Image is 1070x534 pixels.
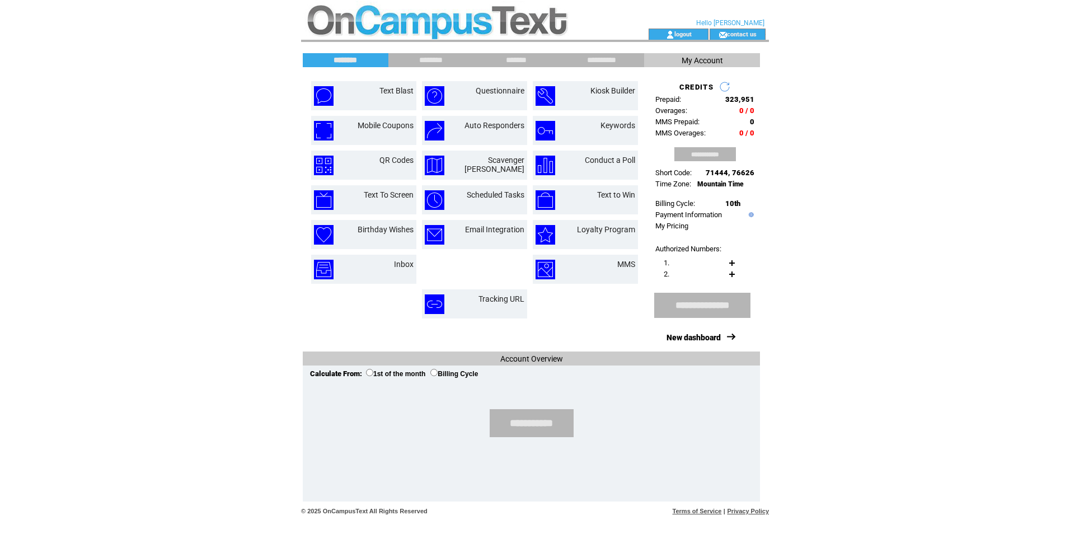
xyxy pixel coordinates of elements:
[394,260,414,269] a: Inbox
[430,370,478,378] label: Billing Cycle
[478,294,524,303] a: Tracking URL
[536,190,555,210] img: text-to-win.png
[682,56,723,65] span: My Account
[536,225,555,245] img: loyalty-program.png
[597,190,635,199] a: Text to Win
[425,121,444,140] img: auto-responders.png
[727,30,757,38] a: contact us
[425,156,444,175] img: scavenger-hunt.png
[358,225,414,234] a: Birthday Wishes
[655,118,700,126] span: MMS Prepaid:
[750,118,754,126] span: 0
[679,83,714,91] span: CREDITS
[425,190,444,210] img: scheduled-tasks.png
[536,156,555,175] img: conduct-a-poll.png
[655,129,706,137] span: MMS Overages:
[467,190,524,199] a: Scheduled Tasks
[666,30,674,39] img: account_icon.gif
[430,369,438,376] input: Billing Cycle
[577,225,635,234] a: Loyalty Program
[667,333,721,342] a: New dashboard
[536,121,555,140] img: keywords.png
[301,508,428,514] span: © 2025 OnCampusText All Rights Reserved
[314,260,334,279] img: inbox.png
[655,106,687,115] span: Overages:
[664,270,669,278] span: 2.
[719,30,727,39] img: contact_us_icon.gif
[500,354,563,363] span: Account Overview
[314,190,334,210] img: text-to-screen.png
[655,210,722,219] a: Payment Information
[314,86,334,106] img: text-blast.png
[655,245,721,253] span: Authorized Numbers:
[655,95,681,104] span: Prepaid:
[617,260,635,269] a: MMS
[358,121,414,130] a: Mobile Coupons
[655,180,691,188] span: Time Zone:
[366,369,373,376] input: 1st of the month
[425,294,444,314] img: tracking-url.png
[379,156,414,165] a: QR Codes
[364,190,414,199] a: Text To Screen
[706,168,754,177] span: 71444, 76626
[655,168,692,177] span: Short Code:
[476,86,524,95] a: Questionnaire
[673,508,722,514] a: Terms of Service
[314,156,334,175] img: qr-codes.png
[674,30,692,38] a: logout
[379,86,414,95] a: Text Blast
[746,212,754,217] img: help.gif
[724,508,725,514] span: |
[725,199,740,208] span: 10th
[590,86,635,95] a: Kiosk Builder
[310,369,362,378] span: Calculate From:
[655,222,688,230] a: My Pricing
[464,156,524,174] a: Scavenger [PERSON_NAME]
[739,129,754,137] span: 0 / 0
[536,260,555,279] img: mms.png
[314,121,334,140] img: mobile-coupons.png
[697,180,744,188] span: Mountain Time
[725,95,754,104] span: 323,951
[585,156,635,165] a: Conduct a Poll
[366,370,425,378] label: 1st of the month
[425,86,444,106] img: questionnaire.png
[314,225,334,245] img: birthday-wishes.png
[536,86,555,106] img: kiosk-builder.png
[465,225,524,234] a: Email Integration
[425,225,444,245] img: email-integration.png
[664,259,669,267] span: 1.
[727,508,769,514] a: Privacy Policy
[464,121,524,130] a: Auto Responders
[655,199,695,208] span: Billing Cycle:
[739,106,754,115] span: 0 / 0
[696,19,764,27] span: Hello [PERSON_NAME]
[600,121,635,130] a: Keywords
